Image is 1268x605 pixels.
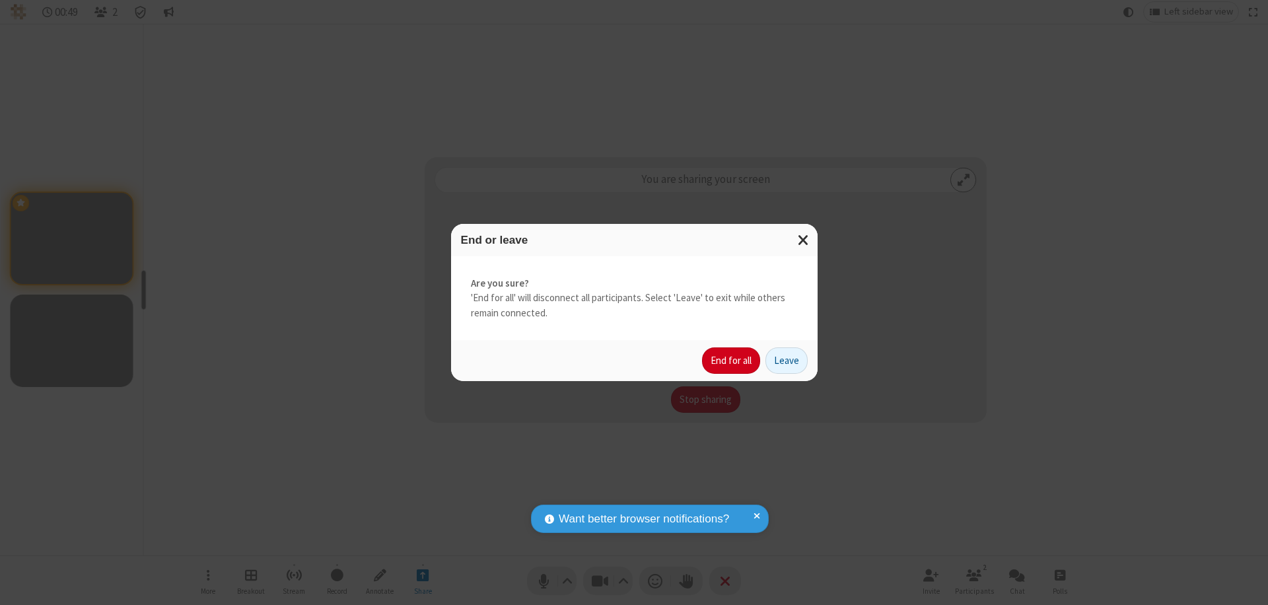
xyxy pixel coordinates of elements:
[702,347,760,374] button: End for all
[790,224,818,256] button: Close modal
[559,511,729,528] span: Want better browser notifications?
[765,347,808,374] button: Leave
[471,276,798,291] strong: Are you sure?
[461,234,808,246] h3: End or leave
[451,256,818,341] div: 'End for all' will disconnect all participants. Select 'Leave' to exit while others remain connec...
